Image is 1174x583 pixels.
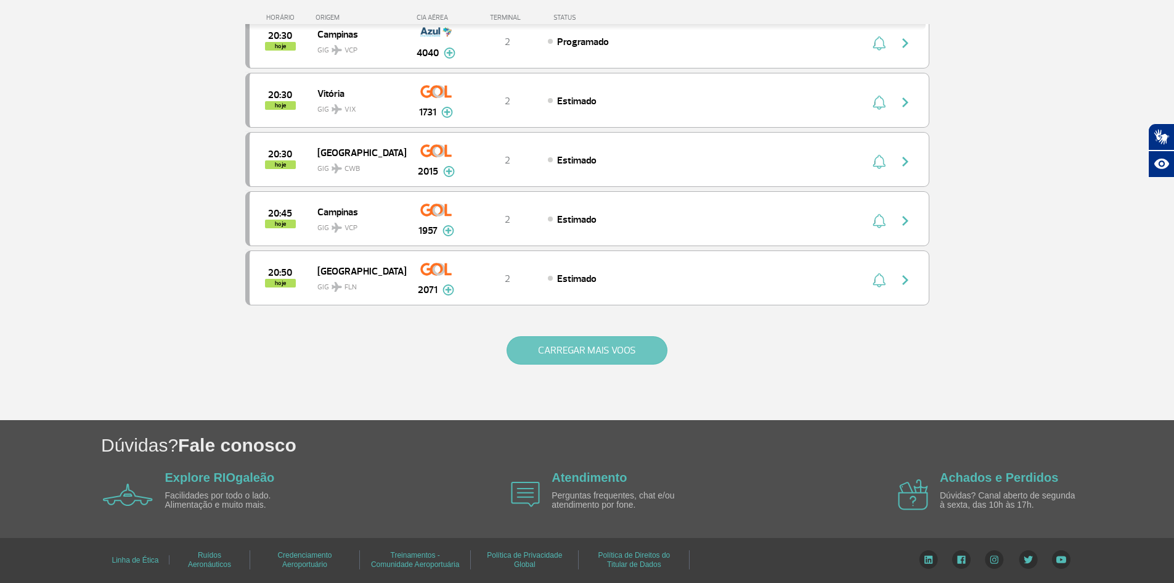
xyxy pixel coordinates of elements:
span: GIG [317,38,396,56]
button: CARREGAR MAIS VOOS [507,336,667,365]
p: Facilidades por todo o lado. Alimentação e muito mais. [165,491,307,510]
a: Linha de Ética [112,552,158,569]
span: hoje [265,101,296,110]
img: sino-painel-voo.svg [873,213,886,228]
img: seta-direita-painel-voo.svg [898,154,913,169]
p: Dúvidas? Canal aberto de segunda à sexta, das 10h às 17h. [940,491,1082,510]
img: sino-painel-voo.svg [873,154,886,169]
span: Campinas [317,26,396,42]
span: CWB [344,163,360,175]
span: VCP [344,223,357,234]
a: Atendimento [552,471,627,484]
div: Plugin de acessibilidade da Hand Talk. [1148,123,1174,178]
a: Credenciamento Aeroportuário [277,547,332,573]
img: seta-direita-painel-voo.svg [898,95,913,110]
img: destiny_airplane.svg [332,104,342,114]
p: Perguntas frequentes, chat e/ou atendimento por fone. [552,491,693,510]
span: hoje [265,160,296,169]
span: GIG [317,157,396,175]
span: [GEOGRAPHIC_DATA] [317,144,396,160]
span: VIX [344,104,356,115]
span: 2 [505,154,510,167]
img: sino-painel-voo.svg [873,273,886,287]
span: GIG [317,216,396,234]
a: Explore RIOgaleão [165,471,275,484]
span: hoje [265,279,296,287]
span: Vitória [317,85,396,101]
span: Fale conosco [178,435,296,455]
span: 2 [505,95,510,107]
span: GIG [317,275,396,293]
img: destiny_airplane.svg [332,45,342,55]
a: Achados e Perdidos [940,471,1058,484]
img: seta-direita-painel-voo.svg [898,273,913,287]
img: sino-painel-voo.svg [873,36,886,51]
img: seta-direita-painel-voo.svg [898,36,913,51]
span: GIG [317,97,396,115]
img: destiny_airplane.svg [332,223,342,233]
a: Política de Direitos do Titular de Dados [598,547,671,573]
img: destiny_airplane.svg [332,163,342,173]
img: seta-direita-painel-voo.svg [898,213,913,228]
img: Facebook [952,550,971,569]
span: 2071 [418,283,438,297]
img: mais-info-painel-voo.svg [442,284,454,296]
span: 2025-09-29 20:45:00 [268,209,292,218]
span: 2025-09-29 20:30:00 [268,31,292,40]
span: 2025-09-29 20:50:00 [268,268,292,277]
span: 1957 [418,223,438,238]
span: Campinas [317,204,396,220]
span: 2 [505,273,510,285]
a: Política de Privacidade Global [487,547,562,573]
span: Estimado [557,213,597,226]
span: 2 [505,36,510,48]
span: 1731 [419,105,436,120]
img: YouTube [1052,550,1070,569]
img: mais-info-painel-voo.svg [444,48,455,59]
span: 4040 [417,46,439,60]
h1: Dúvidas? [101,432,1174,458]
div: ORIGEM [316,14,406,22]
button: Abrir recursos assistivos. [1148,151,1174,178]
span: Estimado [557,154,597,167]
span: hoje [265,220,296,228]
div: STATUS [547,14,648,22]
span: [GEOGRAPHIC_DATA] [317,263,396,279]
img: Twitter [1019,550,1038,569]
a: Treinamentos - Comunidade Aeroportuária [371,547,459,573]
img: mais-info-painel-voo.svg [442,225,454,236]
img: mais-info-painel-voo.svg [443,166,455,177]
img: airplane icon [898,479,928,510]
span: Estimado [557,95,597,107]
img: LinkedIn [919,550,938,569]
img: airplane icon [511,482,540,507]
a: Ruídos Aeronáuticos [188,547,231,573]
button: Abrir tradutor de língua de sinais. [1148,123,1174,151]
span: 2025-09-29 20:30:00 [268,91,292,99]
div: CIA AÉREA [406,14,467,22]
span: 2015 [418,164,438,179]
span: Programado [557,36,609,48]
span: VCP [344,45,357,56]
span: Estimado [557,273,597,285]
div: HORÁRIO [249,14,316,22]
div: TERMINAL [467,14,547,22]
img: sino-painel-voo.svg [873,95,886,110]
img: Instagram [985,550,1004,569]
img: destiny_airplane.svg [332,282,342,292]
span: FLN [344,282,357,293]
span: hoje [265,42,296,51]
span: 2025-09-29 20:30:00 [268,150,292,159]
span: 2 [505,213,510,226]
img: airplane icon [103,484,153,506]
img: mais-info-painel-voo.svg [441,107,453,118]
